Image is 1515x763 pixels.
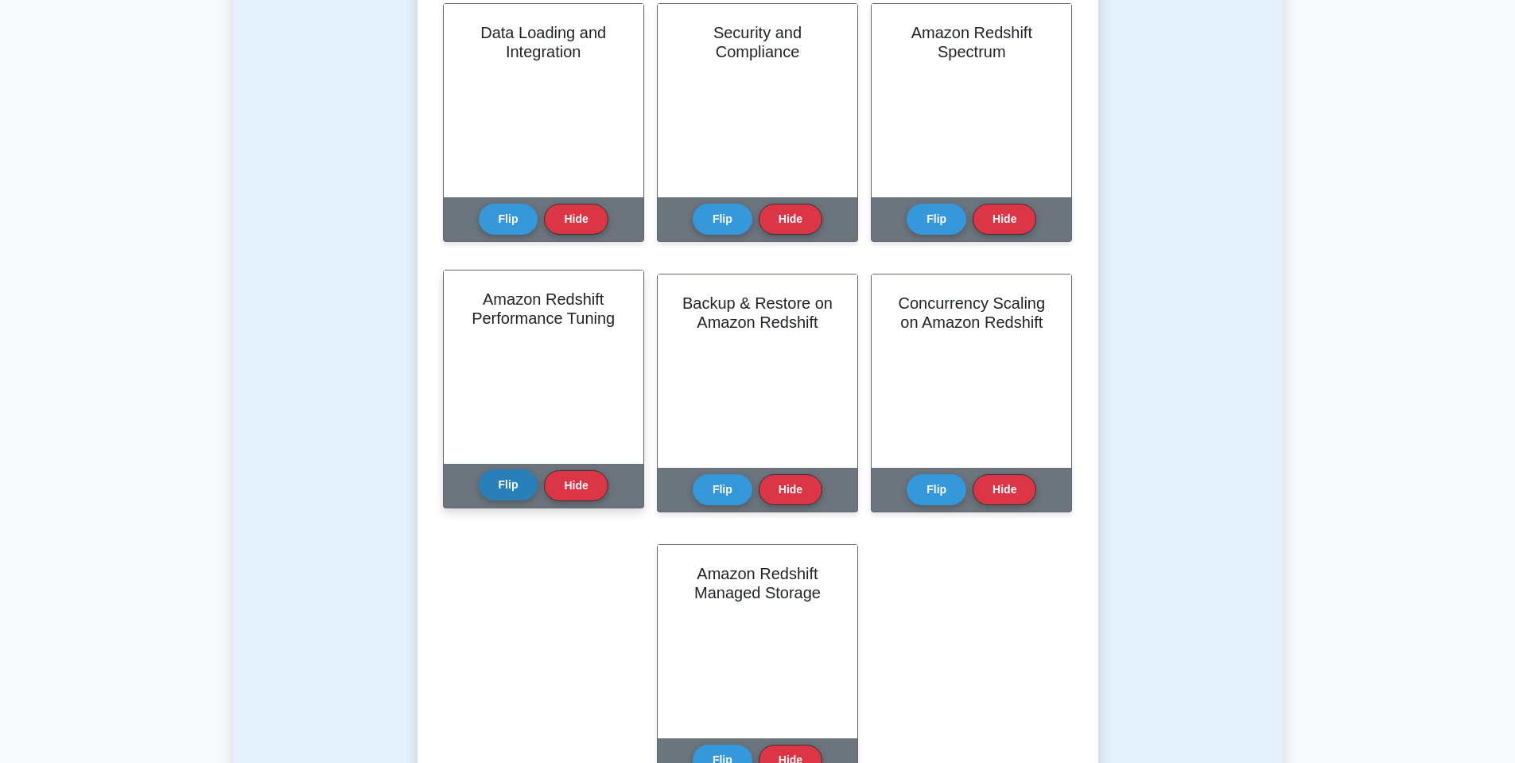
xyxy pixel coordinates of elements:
[479,469,538,500] button: Flip
[463,290,624,328] h2: Amazon Redshift Performance Tuning
[891,294,1052,332] h2: Concurrency Scaling on Amazon Redshift
[759,474,822,505] button: Hide
[677,564,838,602] h2: Amazon Redshift Managed Storage
[907,204,966,235] button: Flip
[973,474,1036,505] button: Hide
[544,204,608,235] button: Hide
[907,474,966,505] button: Flip
[463,23,624,61] h2: Data Loading and Integration
[973,204,1036,235] button: Hide
[693,204,752,235] button: Flip
[544,470,608,501] button: Hide
[759,204,822,235] button: Hide
[677,23,838,61] h2: Security and Compliance
[677,294,838,332] h2: Backup & Restore on Amazon Redshift
[479,204,538,235] button: Flip
[891,23,1052,61] h2: Amazon Redshift Spectrum
[693,474,752,505] button: Flip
